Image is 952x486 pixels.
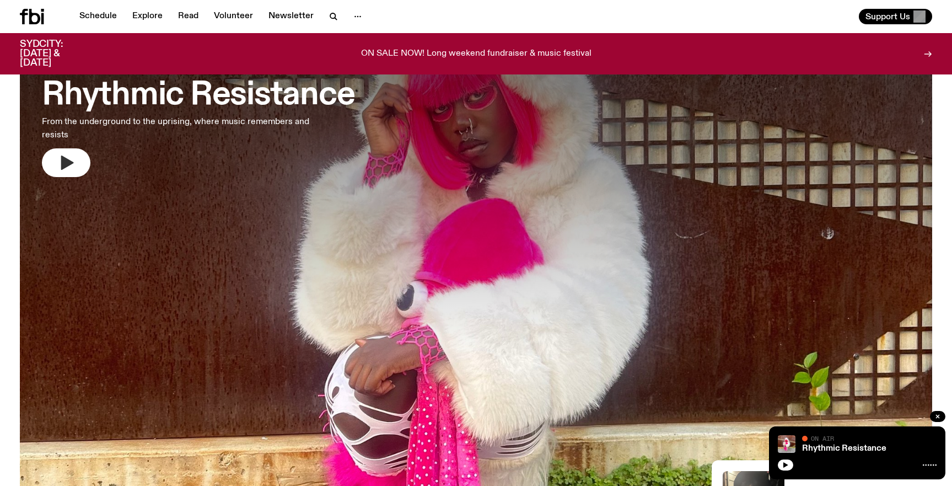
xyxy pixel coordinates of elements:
[171,9,205,24] a: Read
[778,435,795,453] img: Attu crouches on gravel in front of a brown wall. They are wearing a white fur coat with a hood, ...
[20,40,90,68] h3: SYDCITY: [DATE] & [DATE]
[361,49,591,59] p: ON SALE NOW! Long weekend fundraiser & music festival
[42,55,354,177] a: Rhythmic ResistanceFrom the underground to the uprising, where music remembers and resists
[859,9,932,24] button: Support Us
[207,9,260,24] a: Volunteer
[42,115,324,142] p: From the underground to the uprising, where music remembers and resists
[126,9,169,24] a: Explore
[802,444,886,453] a: Rhythmic Resistance
[865,12,910,22] span: Support Us
[73,9,123,24] a: Schedule
[42,80,354,111] h3: Rhythmic Resistance
[811,435,834,442] span: On Air
[262,9,320,24] a: Newsletter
